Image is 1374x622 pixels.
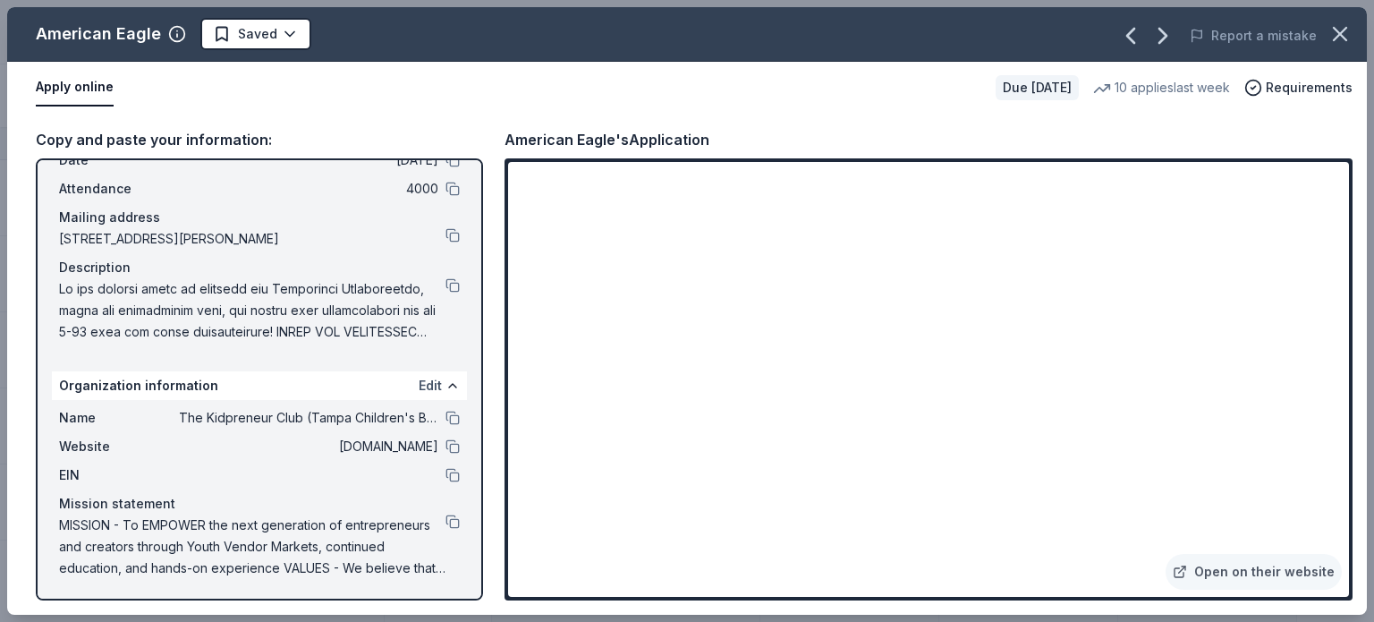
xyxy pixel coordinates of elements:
button: Edit [419,375,442,396]
span: Lo ips dolorsi ametc ad elitsedd eiu Temporinci Utlaboreetdo, magna ali enimadminim veni, qui nos... [59,278,445,343]
div: American Eagle [36,20,161,48]
div: Organization information [52,371,467,400]
a: Open on their website [1166,554,1342,590]
div: 10 applies last week [1093,77,1230,98]
span: Requirements [1266,77,1353,98]
div: Mission statement [59,493,460,515]
span: [DATE] [179,149,438,171]
div: American Eagle's Application [505,128,709,151]
span: MISSION - To EMPOWER the next generation of entrepreneurs and creators through Youth Vendor Marke... [59,515,445,579]
button: Requirements [1244,77,1353,98]
span: Saved [238,23,277,45]
span: The Kidpreneur Club (Tampa Children's Business Fair, Inc.) [179,407,438,429]
span: 4000 [179,178,438,200]
div: Due [DATE] [996,75,1079,100]
button: Apply online [36,69,114,107]
span: Attendance [59,178,179,200]
div: Mailing address [59,207,460,228]
button: Report a mistake [1190,25,1317,47]
span: Date [59,149,179,171]
span: EIN [59,464,179,486]
span: [DOMAIN_NAME] [179,436,438,457]
div: Description [59,257,460,278]
div: Copy and paste your information: [36,128,483,151]
span: Name [59,407,179,429]
span: [STREET_ADDRESS][PERSON_NAME] [59,228,445,250]
button: Saved [200,18,311,50]
span: Website [59,436,179,457]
